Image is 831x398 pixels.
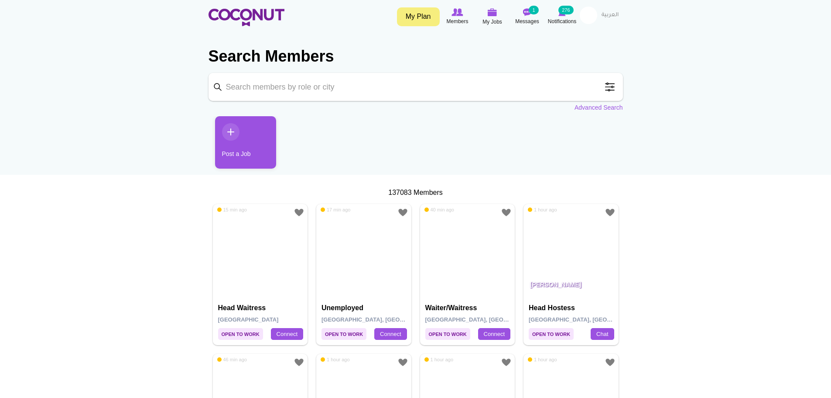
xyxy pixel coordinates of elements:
[215,116,276,169] a: Post a Job
[321,316,446,323] span: [GEOGRAPHIC_DATA], [GEOGRAPHIC_DATA]
[529,304,616,312] h4: Head Hostess
[294,357,304,368] a: Add to Favourites
[321,304,408,312] h4: Unemployed
[558,8,566,16] img: Notifications
[397,7,440,26] a: My Plan
[575,103,623,112] a: Advanced Search
[425,316,550,323] span: [GEOGRAPHIC_DATA], [GEOGRAPHIC_DATA]
[501,207,512,218] a: Add to Favourites
[451,8,463,16] img: Browse Members
[478,328,510,340] a: Connect
[217,207,247,213] span: 15 min ago
[271,328,303,340] a: Connect
[548,17,576,26] span: Notifications
[424,356,454,363] span: 1 hour ago
[529,316,653,323] span: [GEOGRAPHIC_DATA], [GEOGRAPHIC_DATA]
[425,328,470,340] span: Open to Work
[209,116,270,175] li: 1 / 1
[515,17,539,26] span: Messages
[218,328,263,340] span: Open to Work
[591,328,614,340] a: Chat
[209,46,623,67] h2: Search Members
[209,9,284,26] img: Home
[605,207,616,218] a: Add to Favourites
[424,207,454,213] span: 40 min ago
[397,207,408,218] a: Add to Favourites
[482,17,502,26] span: My Jobs
[510,7,545,27] a: Messages Messages 1
[209,73,623,101] input: Search members by role or city
[294,207,304,218] a: Add to Favourites
[529,6,538,14] small: 1
[321,207,350,213] span: 17 min ago
[321,356,350,363] span: 1 hour ago
[217,356,247,363] span: 46 min ago
[440,7,475,27] a: Browse Members Members
[545,7,580,27] a: Notifications Notifications 276
[558,6,573,14] small: 276
[218,304,305,312] h4: Head Waitress
[488,8,497,16] img: My Jobs
[425,304,512,312] h4: Waiter/Waitress
[523,8,532,16] img: Messages
[528,207,557,213] span: 1 hour ago
[218,316,279,323] span: [GEOGRAPHIC_DATA]
[597,7,623,24] a: العربية
[446,17,468,26] span: Members
[529,328,574,340] span: Open to Work
[523,274,619,299] p: [PERSON_NAME]
[374,328,407,340] a: Connect
[475,7,510,27] a: My Jobs My Jobs
[321,328,366,340] span: Open to Work
[209,188,623,198] div: 137083 Members
[501,357,512,368] a: Add to Favourites
[397,357,408,368] a: Add to Favourites
[605,357,616,368] a: Add to Favourites
[528,356,557,363] span: 1 hour ago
